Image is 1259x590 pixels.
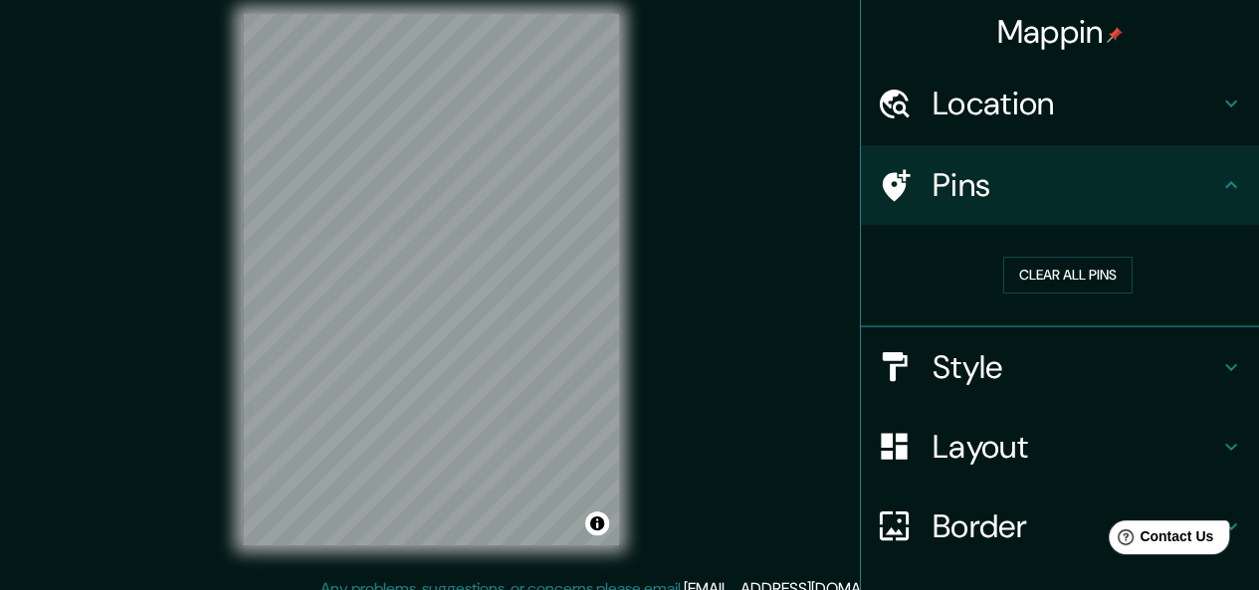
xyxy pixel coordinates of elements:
canvas: Map [243,14,619,545]
div: Style [861,327,1259,407]
h4: Layout [933,427,1219,467]
h4: Border [933,506,1219,546]
h4: Location [933,84,1219,123]
img: pin-icon.png [1107,27,1123,43]
iframe: Help widget launcher [1082,512,1237,568]
h4: Mappin [997,12,1124,52]
h4: Style [933,347,1219,387]
div: Border [861,487,1259,566]
div: Pins [861,145,1259,225]
h4: Pins [933,165,1219,205]
div: Layout [861,407,1259,487]
button: Toggle attribution [585,511,609,535]
button: Clear all pins [1003,257,1133,294]
div: Location [861,64,1259,143]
